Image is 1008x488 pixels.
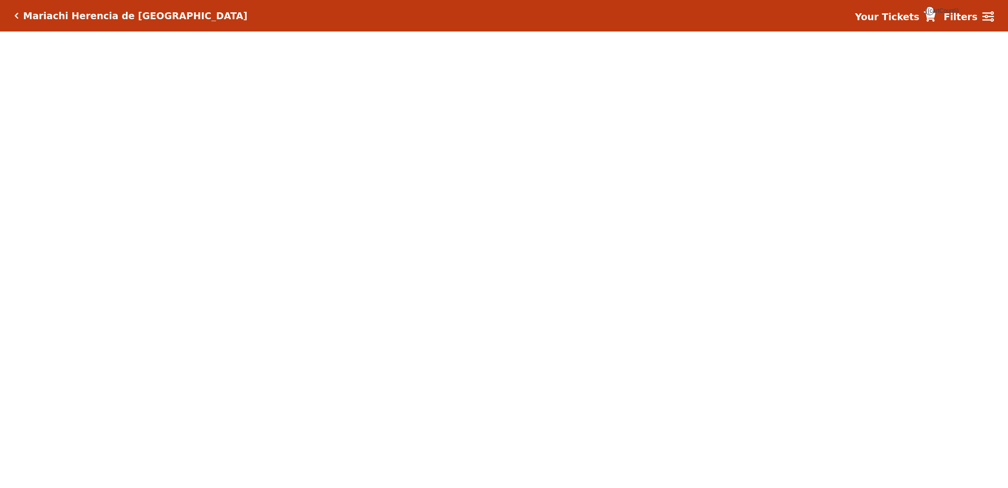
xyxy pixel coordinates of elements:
h5: Mariachi Herencia de [GEOGRAPHIC_DATA] [23,10,248,22]
a: Click here to go back to filters [14,12,19,19]
a: Your Tickets {{cartCount}} [855,10,936,24]
strong: Filters [944,11,977,22]
strong: Your Tickets [855,11,919,22]
span: {{cartCount}} [925,6,934,15]
a: Filters [944,10,994,24]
